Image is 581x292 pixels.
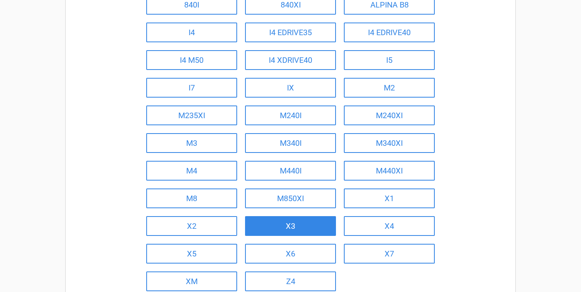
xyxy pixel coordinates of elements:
[146,105,237,125] a: M235XI
[344,50,435,70] a: I5
[245,105,336,125] a: M240I
[344,23,435,42] a: I4 EDRIVE40
[245,161,336,181] a: M440I
[344,161,435,181] a: M440XI
[245,271,336,291] a: Z4
[245,244,336,264] a: X6
[344,216,435,236] a: X4
[146,271,237,291] a: XM
[146,188,237,208] a: M8
[245,23,336,42] a: I4 EDRIVE35
[245,78,336,98] a: IX
[245,133,336,153] a: M340I
[146,133,237,153] a: M3
[146,78,237,98] a: I7
[344,78,435,98] a: M2
[344,244,435,264] a: X7
[245,216,336,236] a: X3
[344,188,435,208] a: X1
[146,216,237,236] a: X2
[245,50,336,70] a: I4 XDRIVE40
[146,50,237,70] a: I4 M50
[344,133,435,153] a: M340XI
[146,244,237,264] a: X5
[344,105,435,125] a: M240XI
[245,188,336,208] a: M850XI
[146,161,237,181] a: M4
[146,23,237,42] a: I4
